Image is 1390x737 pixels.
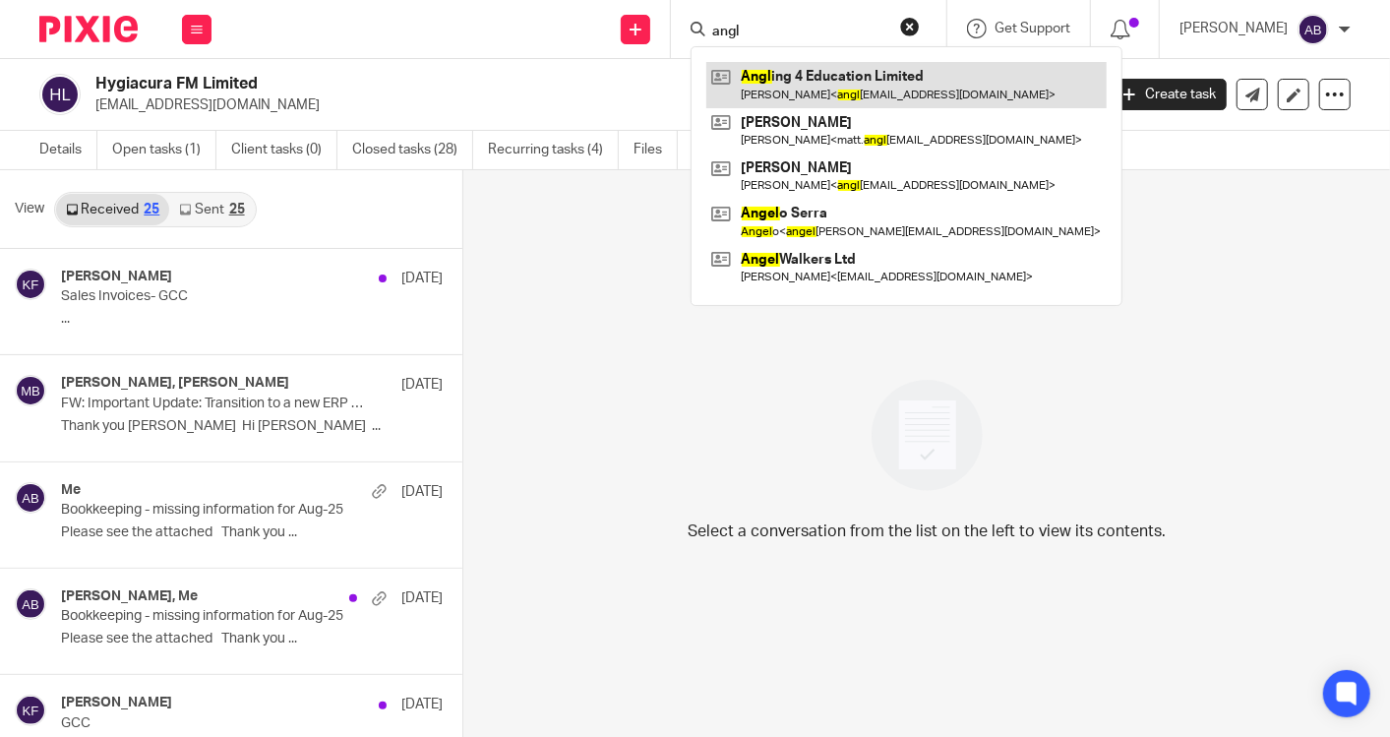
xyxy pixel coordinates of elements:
[61,631,443,647] p: Please see the attached Thank you ...
[61,588,198,605] h4: [PERSON_NAME], Me
[229,203,245,216] div: 25
[634,131,678,169] a: Files
[56,194,169,225] a: Received25
[401,482,443,502] p: [DATE]
[15,695,46,726] img: svg%3E
[1179,19,1288,38] p: [PERSON_NAME]
[144,203,159,216] div: 25
[15,375,46,406] img: svg%3E
[61,715,366,732] p: GCC
[401,695,443,714] p: [DATE]
[39,74,81,115] img: svg%3E
[61,288,366,305] p: Sales Invoices- GCC
[995,22,1070,35] span: Get Support
[488,131,619,169] a: Recurring tasks (4)
[401,375,443,395] p: [DATE]
[61,482,81,499] h4: Me
[39,131,97,169] a: Details
[112,131,216,169] a: Open tasks (1)
[61,695,172,711] h4: [PERSON_NAME]
[61,608,366,625] p: Bookkeeping - missing information for Aug-25
[15,588,46,620] img: svg%3E
[710,24,887,41] input: Search
[39,16,138,42] img: Pixie
[61,396,366,412] p: FW: Important Update: Transition to a new ERP system
[61,311,443,328] p: ...
[15,482,46,514] img: svg%3E
[95,74,885,94] h2: Hygiacura FM Limited
[169,194,254,225] a: Sent25
[900,17,920,36] button: Clear
[1298,14,1329,45] img: svg%3E
[61,524,443,541] p: Please see the attached Thank you ...
[61,269,172,285] h4: [PERSON_NAME]
[352,131,473,169] a: Closed tasks (28)
[688,520,1166,543] p: Select a conversation from the list on the left to view its contents.
[859,367,996,504] img: image
[231,131,337,169] a: Client tasks (0)
[401,269,443,288] p: [DATE]
[61,375,289,392] h4: [PERSON_NAME], [PERSON_NAME]
[15,269,46,300] img: svg%3E
[15,199,44,219] span: View
[1113,79,1227,110] a: Create task
[401,588,443,608] p: [DATE]
[95,95,1083,115] p: [EMAIL_ADDRESS][DOMAIN_NAME]
[61,502,366,519] p: Bookkeeping - missing information for Aug-25
[61,418,443,435] p: Thank you [PERSON_NAME] Hi [PERSON_NAME] ...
